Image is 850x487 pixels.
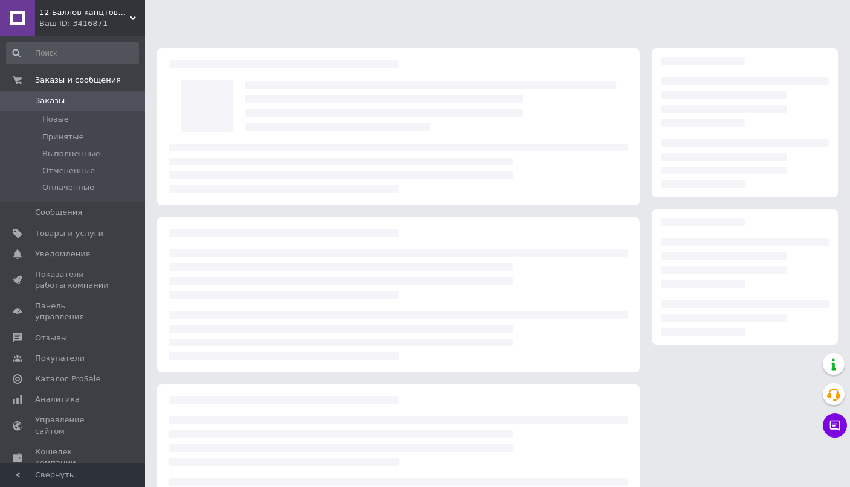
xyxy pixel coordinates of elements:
span: Выполненные [42,148,100,159]
span: Новые [42,114,69,125]
div: Ваш ID: 3416871 [39,18,145,29]
span: Товары и услуги [35,228,103,239]
span: Отмененные [42,165,95,176]
span: Показатели работы компании [35,269,112,291]
span: Аналитика [35,394,80,405]
span: Заказы и сообщения [35,75,121,86]
span: Отзывы [35,333,67,343]
span: 12 Баллов канцтовары оптом и в розницу [39,7,130,18]
input: Поиск [6,42,139,64]
span: Принятые [42,132,84,142]
span: Панель управления [35,301,112,322]
span: Покупатели [35,353,85,364]
span: Оплаченные [42,182,94,193]
span: Кошелек компании [35,447,112,468]
button: Чат с покупателем [823,413,847,438]
span: Заказы [35,95,65,106]
span: Управление сайтом [35,415,112,436]
span: Сообщения [35,207,82,218]
span: Каталог ProSale [35,374,100,384]
span: Уведомления [35,249,90,259]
